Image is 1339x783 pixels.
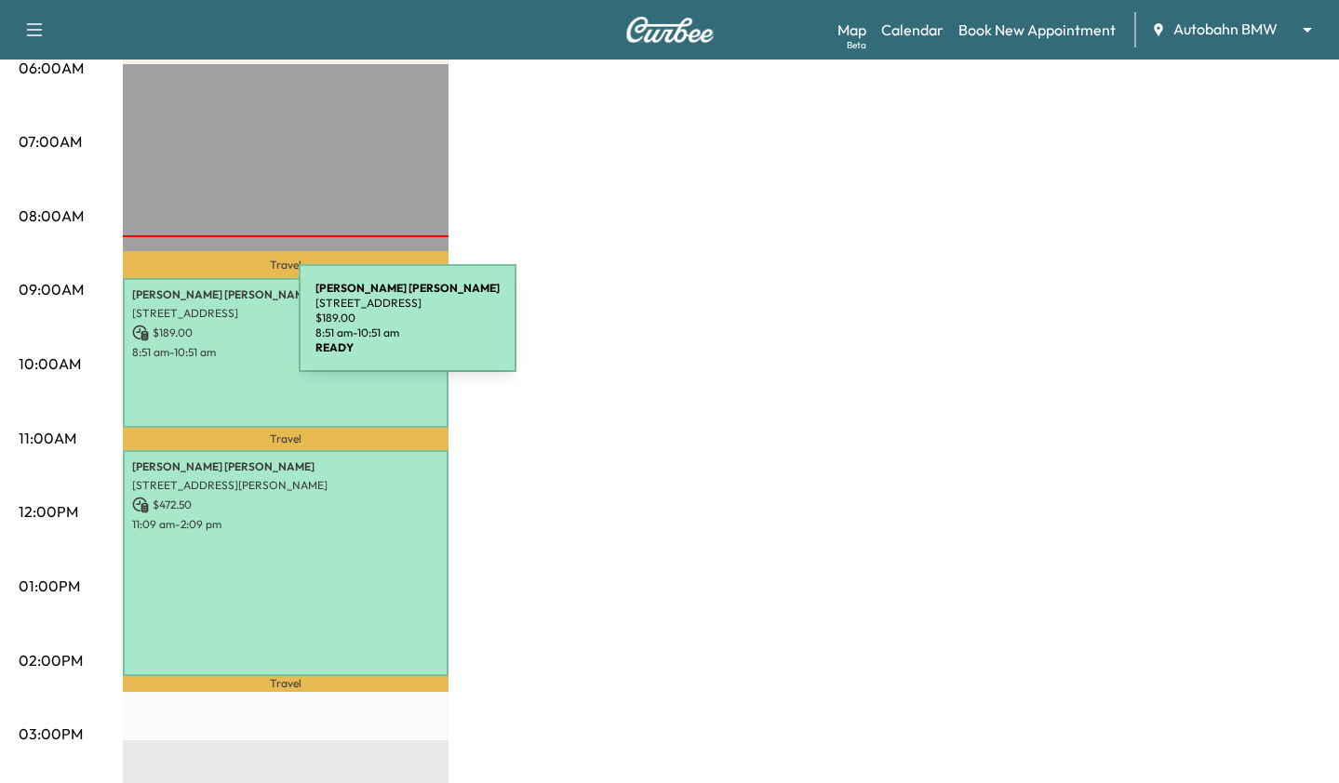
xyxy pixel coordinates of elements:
p: 09:00AM [19,278,84,300]
p: 8:51 am - 10:51 am [132,345,439,360]
p: 03:00PM [19,723,83,745]
b: [PERSON_NAME] [PERSON_NAME] [315,281,500,295]
p: [STREET_ADDRESS] [315,296,500,311]
p: $ 472.50 [132,497,439,513]
p: 06:00AM [19,57,84,79]
p: [PERSON_NAME] [PERSON_NAME] [132,459,439,474]
b: READY [315,340,354,354]
p: Travel [123,251,449,277]
div: Beta [847,38,866,52]
a: Book New Appointment [958,19,1116,41]
p: 12:00PM [19,500,78,523]
span: Autobahn BMW [1173,19,1278,40]
p: 01:00PM [19,575,80,597]
p: 11:09 am - 2:09 pm [132,517,439,532]
p: Travel [123,676,449,692]
p: 8:51 am - 10:51 am [315,325,500,340]
p: 08:00AM [19,205,84,227]
p: $ 189.00 [315,311,500,325]
p: [PERSON_NAME] [PERSON_NAME] [132,287,439,302]
p: 11:00AM [19,427,76,449]
a: Calendar [881,19,944,41]
a: MapBeta [837,19,866,41]
p: [STREET_ADDRESS] [132,306,439,321]
p: $ 189.00 [132,325,439,341]
p: 07:00AM [19,130,82,153]
p: Travel [123,428,449,450]
p: 10:00AM [19,352,81,375]
p: 02:00PM [19,649,83,671]
img: Curbee Logo [625,17,715,43]
p: [STREET_ADDRESS][PERSON_NAME] [132,478,439,493]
